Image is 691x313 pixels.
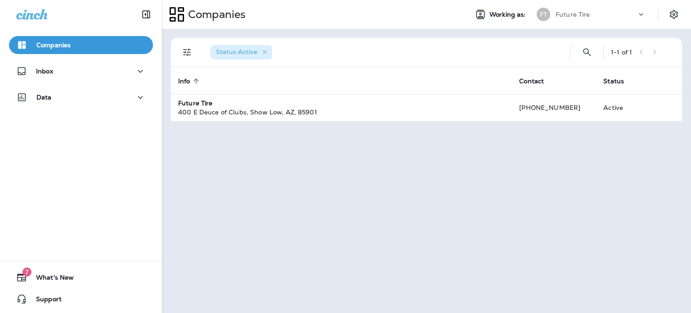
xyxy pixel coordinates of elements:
[36,41,71,49] p: Companies
[9,62,153,80] button: Inbox
[22,268,31,277] span: 7
[211,45,272,59] div: Status:Active
[9,36,153,54] button: Companies
[178,77,190,85] span: Info
[178,108,505,117] div: 400 E Deuce of Clubs , Show Low , AZ , 85901
[134,5,159,23] button: Collapse Sidebar
[512,94,596,121] td: [PHONE_NUMBER]
[9,290,153,308] button: Support
[537,8,550,21] div: FT
[178,43,196,61] button: Filters
[611,49,632,56] div: 1 - 1 of 1
[603,77,624,85] span: Status
[184,8,246,21] p: Companies
[596,94,648,121] td: Active
[27,274,74,285] span: What's New
[666,6,682,23] button: Settings
[178,99,213,107] strong: Future Tire
[578,43,596,61] button: Search Companies
[519,77,556,85] span: Contact
[9,88,153,106] button: Data
[178,77,202,85] span: Info
[519,77,544,85] span: Contact
[36,94,52,101] p: Data
[556,11,590,18] p: Future Tire
[27,295,62,306] span: Support
[36,68,53,75] p: Inbox
[603,77,636,85] span: Status
[216,48,257,56] span: Status : Active
[489,11,528,18] span: Working as:
[9,268,153,286] button: 7What's New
